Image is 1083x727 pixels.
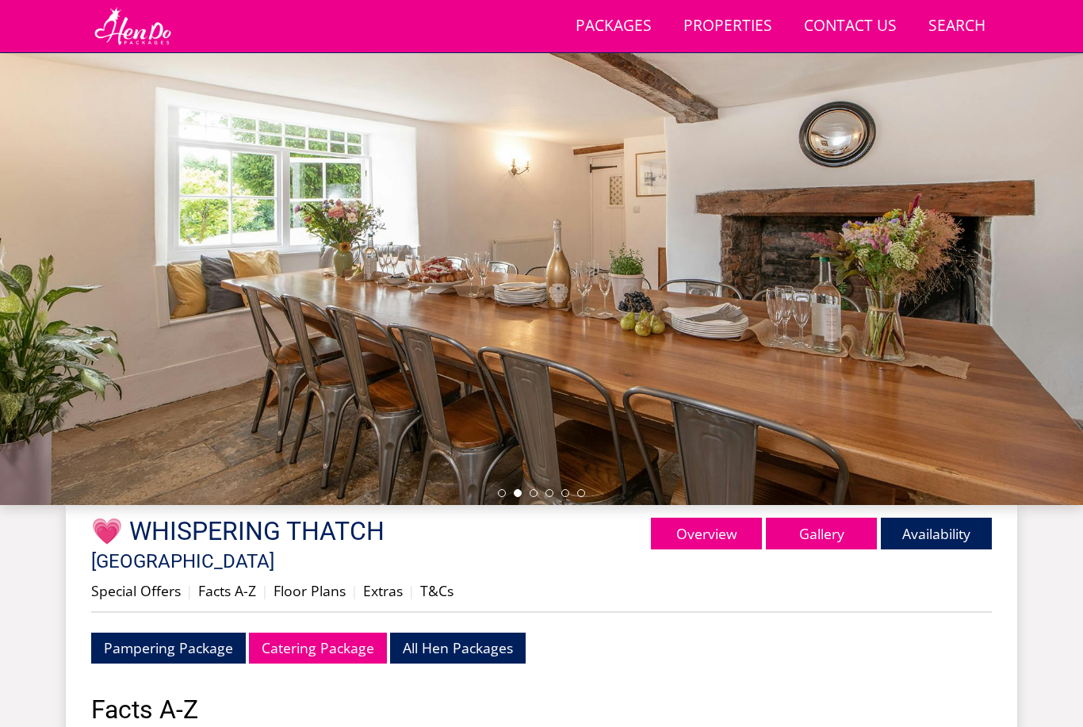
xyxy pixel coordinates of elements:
[922,9,992,44] a: Search
[881,518,992,549] a: Availability
[390,633,526,664] a: All Hen Packages
[91,516,385,546] span: 💗 WHISPERING THATCH
[274,581,346,600] a: Floor Plans
[249,633,387,664] a: Catering Package
[198,581,256,600] a: Facts A-Z
[651,518,762,549] a: Overview
[91,550,274,572] a: [GEOGRAPHIC_DATA]
[569,9,658,44] a: Packages
[91,696,992,724] a: Facts A-Z
[420,581,453,600] a: T&Cs
[91,6,174,46] img: Hen Do Packages
[91,581,181,600] a: Special Offers
[798,9,903,44] a: Contact Us
[677,9,779,44] a: Properties
[766,518,877,549] a: Gallery
[91,516,391,546] a: 💗 WHISPERING THATCH
[363,581,403,600] a: Extras
[91,633,246,664] a: Pampering Package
